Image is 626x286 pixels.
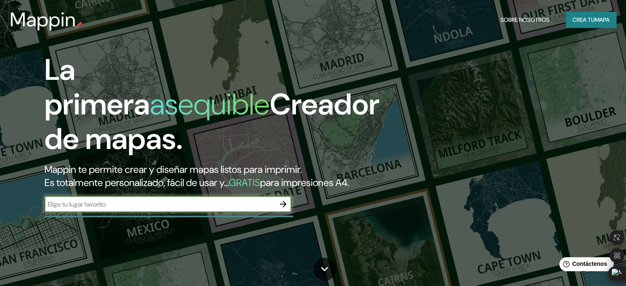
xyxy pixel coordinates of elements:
[44,85,379,158] font: Creador de mapas.
[260,176,349,189] font: para impresiones A4.
[497,12,553,28] button: Sobre nosotros
[572,16,595,23] font: Crea tu
[229,176,260,189] font: GRATIS
[10,7,76,33] font: Mappin
[44,51,150,123] font: La primera
[44,176,229,189] font: Es totalmente personalizado, fácil de usar y...
[44,163,302,176] font: Mappin te permite crear y diseñar mapas listos para imprimir.
[150,85,270,123] font: asequible
[500,16,549,23] font: Sobre nosotros
[44,200,275,209] input: Elige tu lugar favorito
[566,12,616,28] button: Crea tumapa
[553,254,617,277] iframe: Lanzador de widgets de ayuda
[76,21,83,28] img: pin de mapeo
[595,16,610,23] font: mapa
